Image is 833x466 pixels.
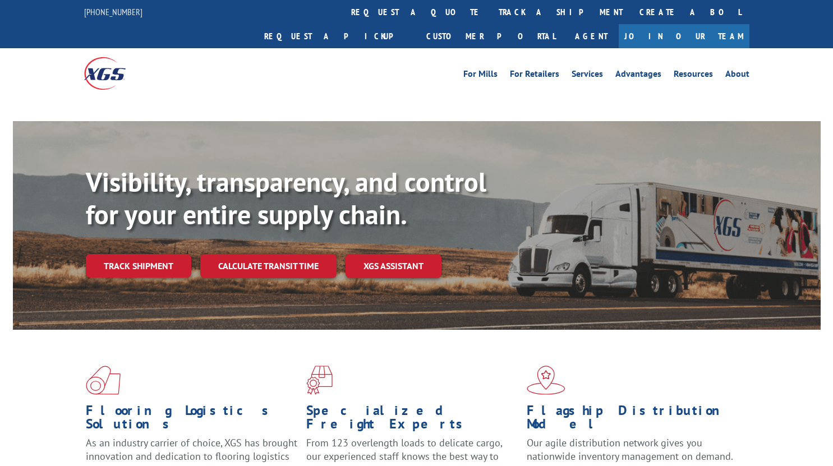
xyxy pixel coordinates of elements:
a: Agent [564,24,619,48]
img: xgs-icon-total-supply-chain-intelligence-red [86,366,121,395]
img: xgs-icon-focused-on-flooring-red [306,366,333,395]
img: xgs-icon-flagship-distribution-model-red [527,366,565,395]
a: Resources [674,70,713,82]
a: [PHONE_NUMBER] [84,6,142,17]
a: Join Our Team [619,24,749,48]
a: Services [572,70,603,82]
a: About [725,70,749,82]
a: XGS ASSISTANT [346,254,441,278]
h1: Specialized Freight Experts [306,404,518,436]
a: Calculate transit time [200,254,337,278]
a: Customer Portal [418,24,564,48]
a: Request a pickup [256,24,418,48]
span: Our agile distribution network gives you nationwide inventory management on demand. [527,436,733,463]
a: Advantages [615,70,661,82]
a: For Retailers [510,70,559,82]
a: Track shipment [86,254,191,278]
h1: Flagship Distribution Model [527,404,739,436]
a: For Mills [463,70,498,82]
b: Visibility, transparency, and control for your entire supply chain. [86,164,486,232]
h1: Flooring Logistics Solutions [86,404,298,436]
